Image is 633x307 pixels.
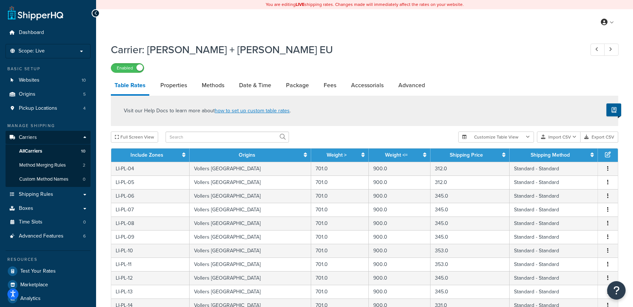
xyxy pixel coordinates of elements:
td: Vollers [GEOGRAPHIC_DATA] [190,162,311,175]
td: Vollers [GEOGRAPHIC_DATA] [190,257,311,271]
a: Test Your Rates [6,265,91,278]
div: Manage Shipping [6,123,91,129]
td: Vollers [GEOGRAPHIC_DATA] [190,230,311,244]
span: Origins [19,91,35,98]
li: Time Slots [6,215,91,229]
td: LI-PL-07 [111,203,190,216]
div: Resources [6,256,91,263]
li: Pickup Locations [6,102,91,115]
a: Analytics [6,292,91,305]
span: Scope: Live [18,48,45,54]
li: Custom Method Names [6,173,91,186]
td: Standard - Standard [510,285,598,299]
span: Method Merging Rules [19,162,66,168]
td: Standard - Standard [510,162,598,175]
span: 6 [83,233,86,239]
a: Include Zones [130,151,163,159]
input: Search [166,132,289,143]
td: 701.0 [311,230,369,244]
td: 900.0 [369,271,430,285]
td: LI-PL-09 [111,230,190,244]
label: Enabled [111,64,144,72]
td: 345.0 [430,230,510,244]
td: LI-PL-04 [111,162,190,175]
td: 900.0 [369,244,430,257]
td: Vollers [GEOGRAPHIC_DATA] [190,175,311,189]
a: Boxes [6,202,91,215]
td: 701.0 [311,162,369,175]
a: Advanced [395,76,429,94]
td: 900.0 [369,230,430,244]
a: Fees [320,76,340,94]
span: Advanced Features [19,233,64,239]
td: 900.0 [369,203,430,216]
a: Method Merging Rules2 [6,158,91,172]
a: Package [282,76,313,94]
button: Import CSV [537,132,581,143]
span: Websites [19,77,40,83]
li: Advanced Features [6,229,91,243]
div: Basic Setup [6,66,91,72]
td: Standard - Standard [510,175,598,189]
td: 900.0 [369,189,430,203]
td: Standard - Standard [510,271,598,285]
a: Methods [198,76,228,94]
span: Dashboard [19,30,44,36]
td: 345.0 [430,216,510,230]
td: 353.0 [430,244,510,257]
td: Standard - Standard [510,216,598,230]
span: 10 [81,148,85,154]
td: 900.0 [369,257,430,271]
a: Time Slots0 [6,215,91,229]
a: Websites10 [6,74,91,87]
td: 345.0 [430,203,510,216]
a: Marketplace [6,278,91,291]
span: 0 [83,219,86,225]
td: 345.0 [430,189,510,203]
a: Previous Record [591,44,605,56]
td: 900.0 [369,175,430,189]
td: 900.0 [369,162,430,175]
span: 0 [83,176,85,183]
span: Carriers [19,134,37,141]
span: Boxes [19,205,33,212]
span: Test Your Rates [20,268,56,274]
td: 353.0 [430,257,510,271]
h1: Carrier: [PERSON_NAME] + [PERSON_NAME] EU [111,42,577,57]
li: Shipping Rules [6,188,91,201]
td: Standard - Standard [510,230,598,244]
a: Next Record [604,44,619,56]
td: LI-PL-06 [111,189,190,203]
a: Advanced Features6 [6,229,91,243]
a: Shipping Price [450,151,483,159]
a: Table Rates [111,76,149,96]
a: Accessorials [347,76,387,94]
td: Vollers [GEOGRAPHIC_DATA] [190,285,311,299]
span: All Carriers [19,148,42,154]
td: 345.0 [430,285,510,299]
li: Method Merging Rules [6,158,91,172]
button: Show Help Docs [606,103,621,116]
li: Websites [6,74,91,87]
li: Origins [6,88,91,101]
td: LI-PL-08 [111,216,190,230]
td: Vollers [GEOGRAPHIC_DATA] [190,271,311,285]
td: Standard - Standard [510,189,598,203]
td: LI-PL-05 [111,175,190,189]
b: LIVE [296,1,304,8]
td: Vollers [GEOGRAPHIC_DATA] [190,203,311,216]
td: LI-PL-11 [111,257,190,271]
a: Pickup Locations4 [6,102,91,115]
a: how to set up custom table rates [215,107,290,115]
span: Custom Method Names [19,176,68,183]
a: Weight <= [385,151,408,159]
span: Time Slots [19,219,42,225]
a: Weight > [327,151,347,159]
span: 4 [83,105,86,112]
a: Shipping Method [531,151,570,159]
button: Open Resource Center [607,281,626,300]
